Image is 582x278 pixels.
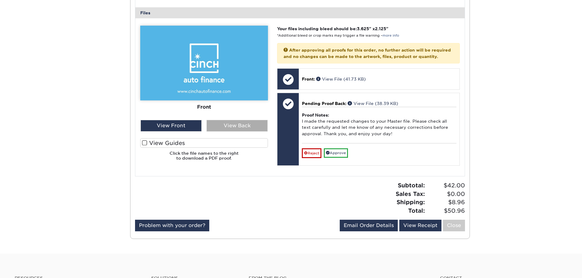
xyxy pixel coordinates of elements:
span: $50.96 [427,207,465,215]
strong: Sales Tax: [396,190,425,197]
h6: Click the file names to the right to download a PDF proof. [140,151,268,166]
div: View Front [141,120,202,132]
a: View File (38.39 KB) [348,101,398,106]
span: Pending Proof Back: [302,101,346,106]
span: 3.625 [357,26,369,31]
strong: Your files including bleed should be: " x " [277,26,388,31]
div: I made the requested changes to your Master file. Please check all text carefully and let me know... [302,107,456,143]
span: 2.125 [375,26,386,31]
a: Approve [324,148,348,158]
a: Reject [302,148,321,158]
a: View Receipt [399,220,441,231]
span: Front: [302,77,315,81]
div: View Back [207,120,268,132]
div: Front [140,100,268,114]
strong: Subtotal: [398,182,425,189]
strong: After approving all proofs for this order, no further action will be required and no changes can ... [284,48,451,59]
label: View Guides [140,138,268,148]
a: Email Order Details [340,220,398,231]
a: View File (41.73 KB) [316,77,366,81]
small: *Additional bleed or crop marks may trigger a file warning – [277,34,399,38]
a: Problem with your order? [135,220,209,231]
strong: Proof Notes: [302,113,329,117]
span: $8.96 [427,198,465,207]
strong: Shipping: [397,199,425,205]
a: more info [383,34,399,38]
div: Files [135,7,465,18]
a: Close [443,220,465,231]
span: $42.00 [427,181,465,190]
span: $0.00 [427,190,465,198]
strong: Total: [408,207,425,214]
